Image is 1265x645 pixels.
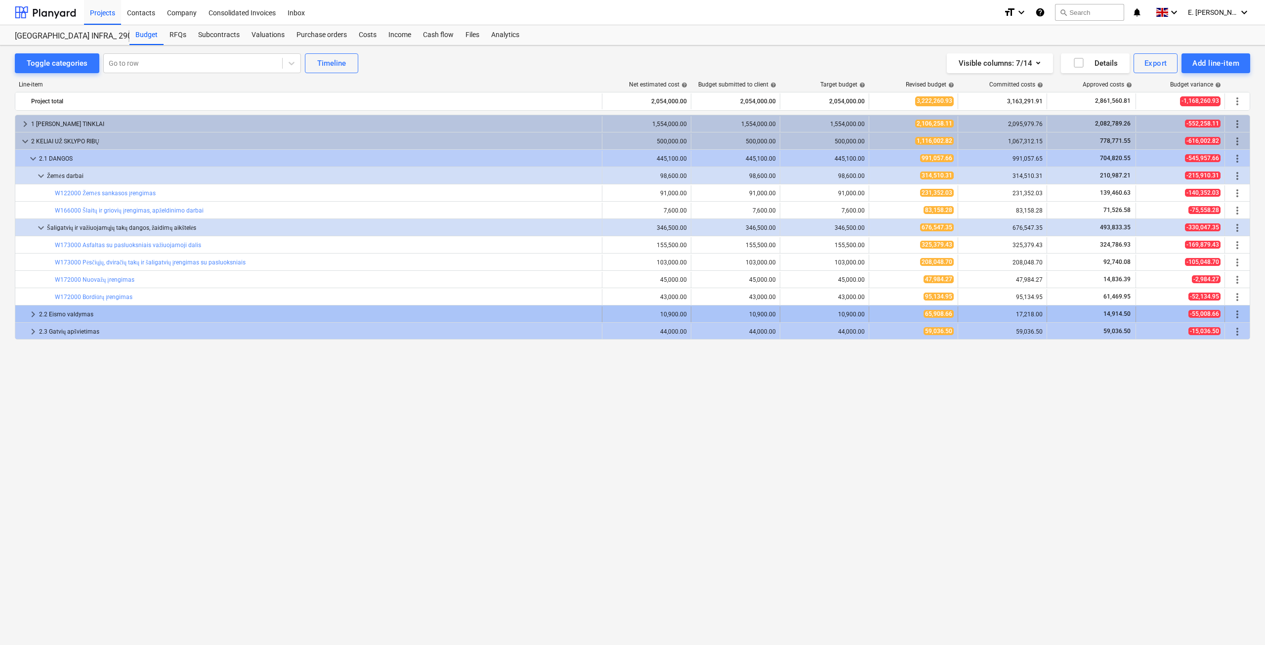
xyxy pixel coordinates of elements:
[55,294,132,301] a: W172000 Bordiūrų įrengimas
[1170,81,1221,88] div: Budget variance
[606,93,687,109] div: 2,054,000.00
[55,190,156,197] a: W122000 Žemės sankasos įrengimas
[1132,6,1142,18] i: notifications
[1102,207,1132,214] span: 71,526.58
[31,93,598,109] div: Project total
[920,154,954,162] span: 991,057.66
[39,324,598,340] div: 2.3 Gatvių apšvietimas
[47,220,598,236] div: Šaligatvių ir važiuojamųjų takų dangos, žaidimų aikštelės
[1231,274,1243,286] span: More actions
[1185,172,1221,179] span: -215,910.31
[924,310,954,318] span: 65,908.66
[962,276,1043,283] div: 47,984.27
[695,328,776,335] div: 44,000.00
[1168,6,1180,18] i: keyboard_arrow_down
[1188,310,1221,318] span: -55,008.66
[784,276,865,283] div: 45,000.00
[1216,598,1265,645] div: Chat Widget
[1231,326,1243,338] span: More actions
[915,120,954,128] span: 2,106,258.11
[1231,222,1243,234] span: More actions
[55,259,246,266] a: W173000 Pėsčiųjų, dviračių takų ir šaligatvių įrengimas su pasluoksniais
[1061,53,1130,73] button: Details
[606,121,687,128] div: 1,554,000.00
[1185,154,1221,162] span: -545,957.66
[784,207,865,214] div: 7,600.00
[1102,310,1132,317] span: 14,914.50
[784,242,865,249] div: 155,500.00
[962,138,1043,145] div: 1,067,312.15
[695,155,776,162] div: 445,100.00
[55,276,134,283] a: W172000 Nuovažų įrengimas
[784,259,865,266] div: 103,000.00
[784,138,865,145] div: 500,000.00
[1099,137,1132,144] span: 778,771.55
[962,121,1043,128] div: 2,095,979.76
[784,294,865,301] div: 43,000.00
[920,258,954,266] span: 208,048.70
[19,135,31,147] span: keyboard_arrow_down
[192,25,246,45] a: Subcontracts
[31,133,598,149] div: 2 KELIAI UŽ SKLYPO RIBŲ
[606,155,687,162] div: 445,100.00
[15,31,118,42] div: [GEOGRAPHIC_DATA] INFRA_ 2901835
[305,53,358,73] button: Timeline
[695,207,776,214] div: 7,600.00
[291,25,353,45] a: Purchase orders
[962,190,1043,197] div: 231,352.03
[962,155,1043,162] div: 991,057.65
[915,137,954,145] span: 1,116,002.82
[1102,293,1132,300] span: 61,469.95
[1188,206,1221,214] span: -75,558.28
[1213,82,1221,88] span: help
[606,207,687,214] div: 7,600.00
[629,81,687,88] div: Net estimated cost
[246,25,291,45] a: Valuations
[606,172,687,179] div: 98,600.00
[920,241,954,249] span: 325,379.43
[1231,308,1243,320] span: More actions
[1094,120,1132,127] span: 2,082,789.26
[1192,275,1221,283] span: -2,984.27
[382,25,417,45] a: Income
[27,326,39,338] span: keyboard_arrow_right
[1124,82,1132,88] span: help
[959,57,1041,70] div: Visible columns : 7/14
[857,82,865,88] span: help
[1188,293,1221,301] span: -52,134.95
[784,93,865,109] div: 2,054,000.00
[417,25,460,45] a: Cash flow
[1192,57,1239,70] div: Add line-item
[1188,327,1221,335] span: -15,036.50
[1055,4,1124,21] button: Search
[606,294,687,301] div: 43,000.00
[784,121,865,128] div: 1,554,000.00
[695,138,776,145] div: 500,000.00
[1035,6,1045,18] i: Knowledge base
[768,82,776,88] span: help
[695,294,776,301] div: 43,000.00
[19,118,31,130] span: keyboard_arrow_right
[1180,96,1221,106] span: -1,168,260.93
[1035,82,1043,88] span: help
[1073,57,1118,70] div: Details
[920,223,954,231] span: 676,547.35
[962,172,1043,179] div: 314,510.31
[129,25,164,45] a: Budget
[27,57,87,70] div: Toggle categories
[485,25,525,45] a: Analytics
[1185,120,1221,128] span: -552,258.11
[1059,8,1067,16] span: search
[962,242,1043,249] div: 325,379.43
[1231,118,1243,130] span: More actions
[1231,239,1243,251] span: More actions
[39,151,598,167] div: 2.1 DANGOS
[164,25,192,45] a: RFQs
[695,242,776,249] div: 155,500.00
[695,121,776,128] div: 1,554,000.00
[353,25,382,45] a: Costs
[784,190,865,197] div: 91,000.00
[460,25,485,45] a: Files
